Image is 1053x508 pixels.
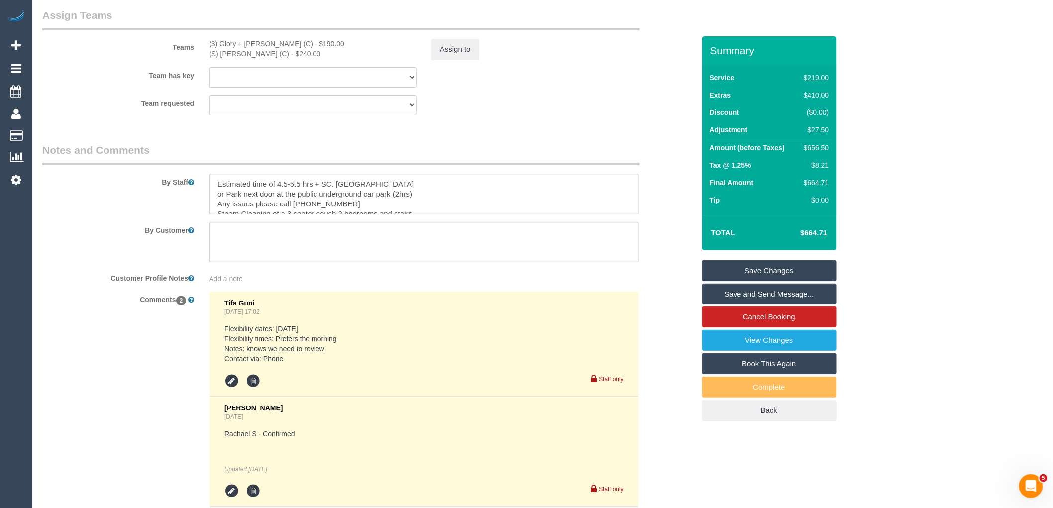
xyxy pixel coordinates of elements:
[710,107,739,117] label: Discount
[209,39,417,49] div: 1 hour x $190.00/hour
[702,260,837,281] a: Save Changes
[710,143,785,153] label: Amount (before Taxes)
[702,353,837,374] a: Book This Again
[35,67,202,81] label: Team has key
[710,45,832,56] h3: Summary
[710,125,748,135] label: Adjustment
[176,296,187,305] span: 2
[800,143,829,153] div: $656.50
[35,39,202,52] label: Teams
[800,107,829,117] div: ($0.00)
[800,160,829,170] div: $8.21
[710,73,735,83] label: Service
[224,413,243,420] a: [DATE]
[431,39,479,60] button: Assign to
[224,324,624,364] pre: Flexibility dates: [DATE] Flexibility times: Prefers the morning Notes: knows we need to review C...
[35,222,202,235] label: By Customer
[35,270,202,283] label: Customer Profile Notes
[224,308,260,315] a: [DATE] 17:02
[599,376,624,383] small: Staff only
[800,125,829,135] div: $27.50
[224,299,254,307] span: Tifa Guni
[224,429,624,439] pre: Rachael S - Confirmed
[35,95,202,108] label: Team requested
[1019,474,1043,498] iframe: Intercom live chat
[710,195,720,205] label: Tip
[800,90,829,100] div: $410.00
[42,143,640,165] legend: Notes and Comments
[248,466,267,473] span: Sep 19, 2025 17:20
[6,10,26,24] img: Automaid Logo
[209,49,417,59] div: 1 hour x $240.00/hour
[800,73,829,83] div: $219.00
[711,228,736,237] strong: Total
[702,306,837,327] a: Cancel Booking
[224,466,267,473] em: Updated:
[1040,474,1048,482] span: 5
[702,330,837,351] a: View Changes
[35,291,202,305] label: Comments
[702,400,837,421] a: Back
[42,8,640,30] legend: Assign Teams
[710,90,731,100] label: Extras
[599,486,624,493] small: Staff only
[710,160,751,170] label: Tax @ 1.25%
[800,195,829,205] div: $0.00
[702,284,837,305] a: Save and Send Message...
[770,229,827,237] h4: $664.71
[209,275,243,283] span: Add a note
[224,404,283,412] span: [PERSON_NAME]
[800,178,829,188] div: $664.71
[35,174,202,187] label: By Staff
[710,178,754,188] label: Final Amount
